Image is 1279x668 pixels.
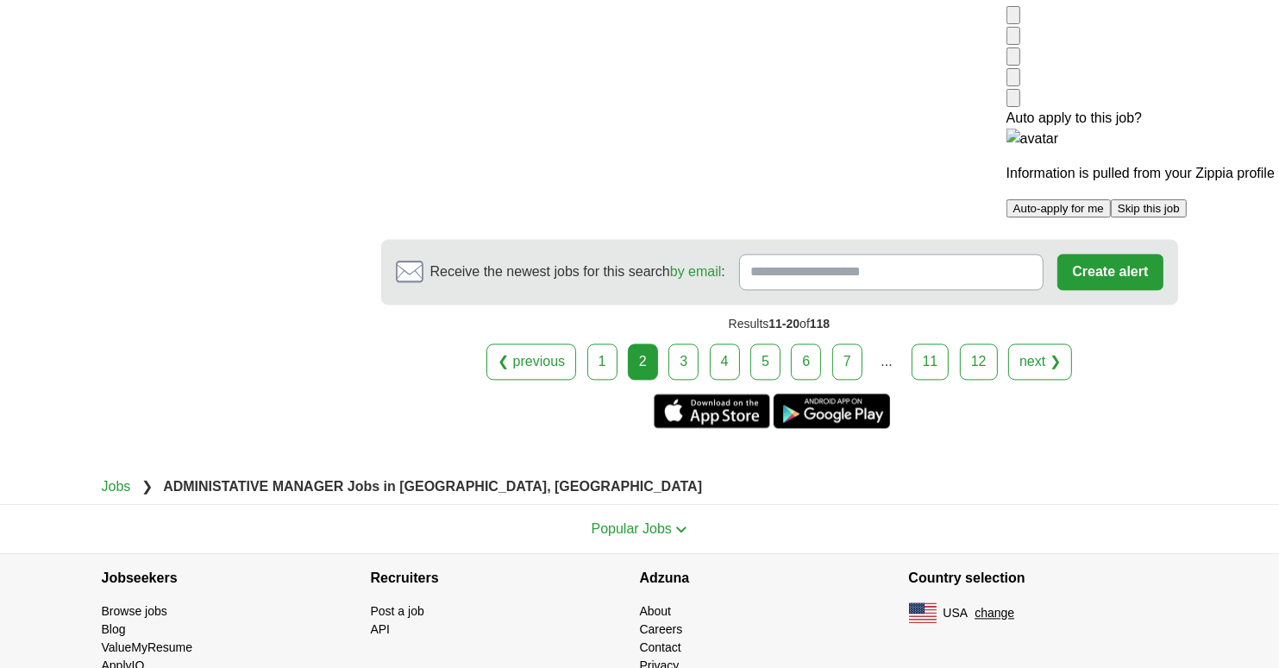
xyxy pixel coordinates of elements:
[640,622,683,636] a: Careers
[869,344,904,379] div: ...
[640,640,681,654] a: Contact
[774,394,890,428] a: Get the Android app
[381,305,1178,343] div: Results of
[791,343,821,380] a: 6
[1008,343,1072,380] a: next ❯
[944,604,969,622] span: USA
[909,602,937,623] img: US flag
[486,343,576,380] a: ❮ previous
[975,604,1014,622] button: change
[430,262,725,282] span: Receive the newest jobs for this search :
[102,640,193,654] a: ValueMyResume
[960,343,998,380] a: 12
[750,343,781,380] a: 5
[710,343,740,380] a: 4
[102,604,167,618] a: Browse jobs
[912,343,950,380] a: 11
[371,622,391,636] a: API
[640,604,672,618] a: About
[768,317,799,331] span: 11-20
[141,479,153,494] span: ❯
[371,604,424,618] a: Post a job
[668,343,699,380] a: 3
[1057,254,1163,290] button: Create alert
[628,343,658,380] div: 2
[587,343,618,380] a: 1
[102,479,131,494] a: Jobs
[670,264,722,279] a: by email
[163,479,702,494] strong: ADMINISTATIVE MANAGER Jobs in [GEOGRAPHIC_DATA], [GEOGRAPHIC_DATA]
[654,394,770,428] a: Get the iPhone app
[102,622,126,636] a: Blog
[909,554,1178,602] h4: Country selection
[592,521,672,536] span: Popular Jobs
[675,526,687,533] img: toggle icon
[832,343,862,380] a: 7
[810,317,830,331] span: 118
